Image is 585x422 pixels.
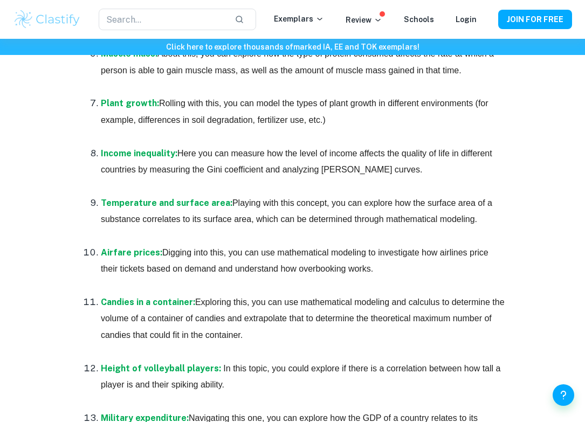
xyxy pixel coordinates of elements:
[404,15,434,24] a: Schools
[101,49,497,74] span: About this, you can explore how the type of protein consumed affects the rate at which a person i...
[456,15,477,24] a: Login
[101,148,177,158] a: Income inequality:
[101,298,507,340] span: Exploring this, you can use mathematical modeling and calculus to determine the volume of a conta...
[101,297,193,307] strong: Candies in a container
[2,41,583,53] h6: Click here to explore thousands of marked IA, EE and TOK exemplars !
[101,98,159,108] a: Plant growth:
[193,297,195,307] strong: :
[99,9,226,30] input: Search...
[101,247,162,258] a: Airfare prices:
[101,198,232,208] a: Temperature and surface area:
[101,248,491,273] span: Digging into this, you can use mathematical modeling to investigate how airlines price their tick...
[553,384,574,406] button: Help and Feedback
[498,10,572,29] button: JOIN FOR FREE
[101,198,495,224] span: Playing with this concept, you can explore how the surface area of a substance correlates to its ...
[101,149,494,174] span: Here you can measure how the level of income affects the quality of life in different countries b...
[101,364,503,389] span: In this topic, you could explore if there is a correlation between how tall a player is and their...
[101,99,491,124] span: Rolling with this, you can model the types of plant growth in different environments (for example...
[101,363,221,373] a: Height of volleyball players:
[101,297,195,307] a: Candies in a container:
[13,9,81,30] img: Clastify logo
[274,13,324,25] p: Exemplars
[346,14,382,26] p: Review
